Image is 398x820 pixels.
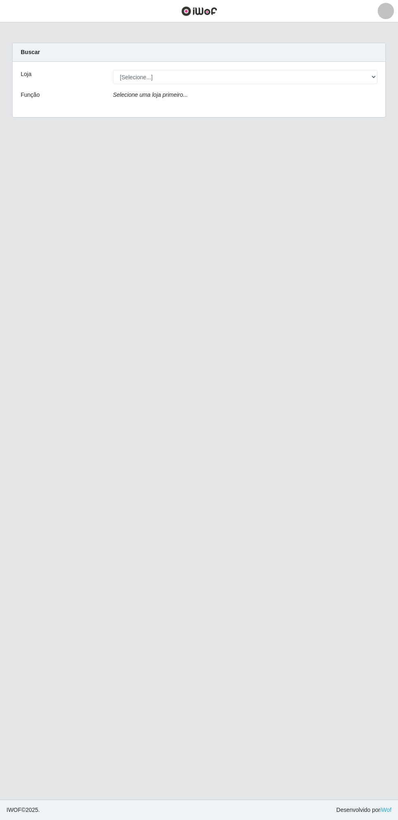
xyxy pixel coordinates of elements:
label: Loja [21,70,31,78]
span: Desenvolvido por [336,806,392,814]
span: © 2025 . [6,806,40,814]
i: Selecione uma loja primeiro... [113,91,188,98]
span: IWOF [6,807,22,813]
label: Função [21,91,40,99]
img: CoreUI Logo [181,6,217,16]
strong: Buscar [21,49,40,55]
a: iWof [380,807,392,813]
